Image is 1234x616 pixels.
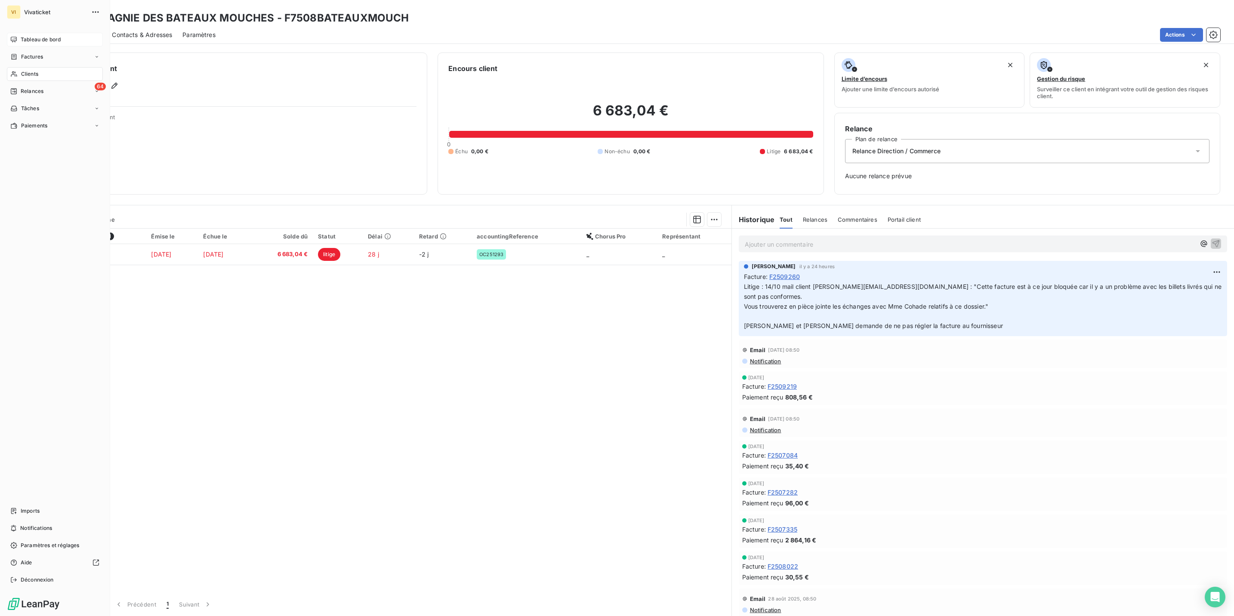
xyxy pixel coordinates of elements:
[633,148,651,155] span: 0,00 €
[803,216,827,223] span: Relances
[742,382,766,391] span: Facture :
[888,216,921,223] span: Portail client
[106,232,114,240] span: 1
[448,63,497,74] h6: Encours client
[21,53,43,61] span: Factures
[21,542,79,549] span: Paramètres et réglages
[768,451,798,460] span: F2507084
[834,53,1025,108] button: Limite d’encoursAjouter une limite d’encours autorisé
[21,122,47,130] span: Paiements
[76,10,409,26] h3: COMPAGNIE DES BATEAUX MOUCHES - F7508BATEAUXMOUCH
[21,36,61,43] span: Tableau de bord
[21,105,39,112] span: Tâches
[419,233,466,240] div: Retard
[471,148,488,155] span: 0,00 €
[742,536,784,545] span: Paiement reçu
[21,70,38,78] span: Clients
[785,393,813,402] span: 808,56 €
[586,251,589,258] span: _
[750,347,766,353] span: Email
[605,148,629,155] span: Non-échu
[1037,86,1213,99] span: Surveiller ce client en intégrant votre outil de gestion des risques client.
[749,427,781,433] span: Notification
[785,536,817,545] span: 2 864,16 €
[767,148,781,155] span: Litige
[448,102,813,128] h2: 6 683,04 €
[419,251,429,258] span: -2 j
[318,248,340,261] span: litige
[748,375,765,380] span: [DATE]
[1205,587,1225,607] div: Open Intercom Messenger
[748,481,765,486] span: [DATE]
[742,461,784,471] span: Paiement reçu
[785,573,809,582] span: 30,55 €
[368,251,379,258] span: 28 j
[780,216,793,223] span: Tout
[151,251,171,258] span: [DATE]
[455,148,468,155] span: Échu
[112,31,172,39] span: Contacts & Adresses
[742,498,784,508] span: Paiement reçu
[7,556,103,570] a: Aide
[838,216,877,223] span: Commentaires
[69,114,416,126] span: Propriétés Client
[852,147,941,155] span: Relance Direction / Commerce
[742,562,766,571] span: Facture :
[768,596,816,601] span: 28 août 2025, 08:50
[785,498,809,508] span: 96,00 €
[256,233,308,240] div: Solde dû
[1160,28,1203,42] button: Actions
[7,597,60,611] img: Logo LeanPay
[749,358,781,365] span: Notification
[742,488,766,497] span: Facture :
[785,461,809,471] span: 35,40 €
[845,172,1209,180] span: Aucune relance prévue
[842,86,939,93] span: Ajouter une limite d’encours autorisé
[182,31,216,39] span: Paramètres
[109,595,161,613] button: Précédent
[768,347,799,353] span: [DATE] 08:50
[768,488,798,497] span: F2507282
[24,9,86,15] span: Vivaticket
[768,562,798,571] span: F2508022
[161,595,174,613] button: 1
[21,576,54,584] span: Déconnexion
[477,233,576,240] div: accountingReference
[748,518,765,523] span: [DATE]
[750,595,766,602] span: Email
[20,524,52,532] span: Notifications
[842,75,887,82] span: Limite d’encours
[174,595,217,613] button: Suivant
[748,444,765,449] span: [DATE]
[662,251,665,258] span: _
[799,264,835,269] span: il y a 24 heures
[752,263,796,270] span: [PERSON_NAME]
[749,607,781,613] span: Notification
[1037,75,1085,82] span: Gestion du risque
[768,525,797,534] span: F2507335
[318,233,358,240] div: Statut
[447,141,450,148] span: 0
[203,251,223,258] span: [DATE]
[768,382,797,391] span: F2509219
[167,600,169,609] span: 1
[256,250,308,259] span: 6 683,04 €
[744,283,1223,330] span: Litige : 14/10 mail client [PERSON_NAME][EMAIL_ADDRESS][DOMAIN_NAME] : "Cette facture est à ce jo...
[52,63,416,74] h6: Informations client
[479,252,503,257] span: OC251293
[742,573,784,582] span: Paiement reçu
[750,415,766,422] span: Email
[742,451,766,460] span: Facture :
[784,148,813,155] span: 6 683,04 €
[7,5,21,19] div: VI
[21,87,43,95] span: Relances
[742,525,766,534] span: Facture :
[769,272,800,281] span: F2509260
[368,233,409,240] div: Délai
[742,393,784,402] span: Paiement reçu
[586,233,652,240] div: Chorus Pro
[662,233,726,240] div: Représentant
[21,559,32,566] span: Aide
[845,124,1209,134] h6: Relance
[744,272,768,281] span: Facture :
